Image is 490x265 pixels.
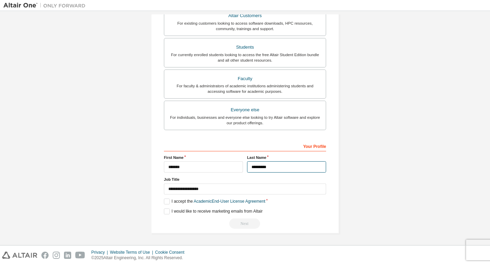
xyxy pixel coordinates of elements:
[155,250,188,255] div: Cookie Consent
[91,255,189,261] p: © 2025 Altair Engineering, Inc. All Rights Reserved.
[164,218,326,229] div: Read and acccept EULA to continue
[247,155,326,160] label: Last Name
[110,250,155,255] div: Website Terms of Use
[168,74,322,84] div: Faculty
[164,199,265,204] label: I accept the
[53,252,60,259] img: instagram.svg
[194,199,265,204] a: Academic End-User License Agreement
[64,252,71,259] img: linkedin.svg
[164,155,243,160] label: First Name
[168,11,322,21] div: Altair Customers
[168,52,322,63] div: For currently enrolled students looking to access the free Altair Student Edition bundle and all ...
[168,83,322,94] div: For faculty & administrators of academic institutions administering students and accessing softwa...
[164,140,326,151] div: Your Profile
[168,21,322,31] div: For existing customers looking to access software downloads, HPC resources, community, trainings ...
[75,252,85,259] img: youtube.svg
[2,252,37,259] img: altair_logo.svg
[168,42,322,52] div: Students
[168,115,322,126] div: For individuals, businesses and everyone else looking to try Altair software and explore our prod...
[41,252,49,259] img: facebook.svg
[168,105,322,115] div: Everyone else
[164,177,326,182] label: Job Title
[164,209,262,214] label: I would like to receive marketing emails from Altair
[91,250,110,255] div: Privacy
[3,2,89,9] img: Altair One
